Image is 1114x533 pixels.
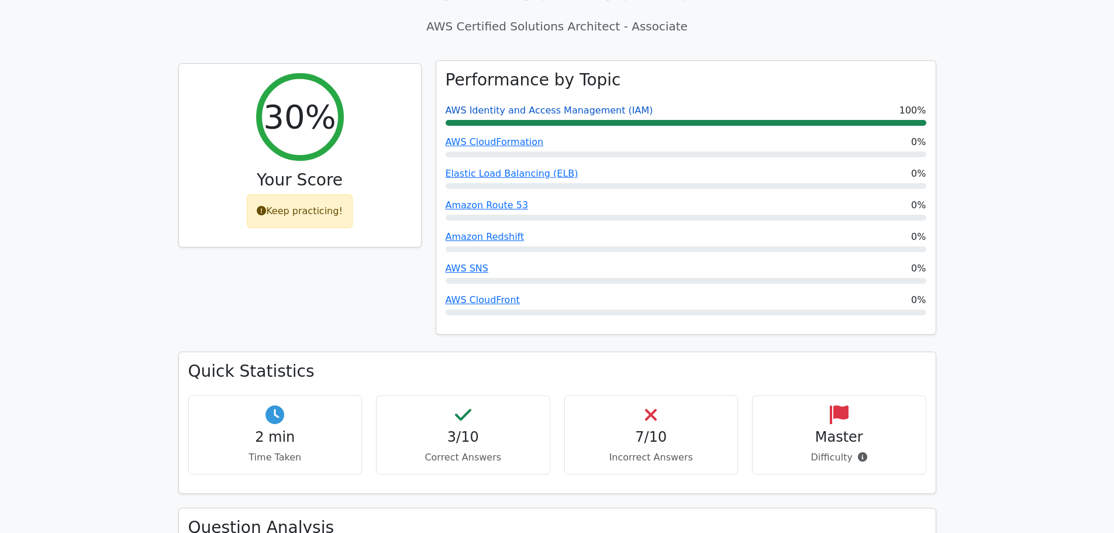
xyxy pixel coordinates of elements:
p: Time Taken [198,451,353,465]
h4: Master [762,429,916,446]
span: 0% [911,198,926,212]
p: AWS Certified Solutions Architect - Associate [178,18,936,35]
h4: 2 min [198,429,353,446]
span: 0% [911,262,926,276]
span: 0% [911,167,926,181]
h4: 7/10 [574,429,729,446]
a: Amazon Redshift [446,231,525,242]
span: 100% [899,104,926,118]
h3: Quick Statistics [188,362,926,381]
span: 0% [911,230,926,244]
p: Difficulty [762,451,916,465]
p: Incorrect Answers [574,451,729,465]
a: Elastic Load Balancing (ELB) [446,168,578,179]
a: AWS SNS [446,263,488,274]
h3: Performance by Topic [446,70,621,90]
h4: 3/10 [386,429,540,446]
span: 0% [911,135,926,149]
a: AWS Identity and Access Management (IAM) [446,105,653,116]
a: AWS CloudFront [446,294,520,305]
a: AWS CloudFormation [446,136,544,147]
h2: 30% [263,97,336,136]
p: Correct Answers [386,451,540,465]
div: Keep practicing! [247,194,353,228]
span: 0% [911,293,926,307]
a: Amazon Route 53 [446,200,529,211]
h3: Your Score [188,170,412,190]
